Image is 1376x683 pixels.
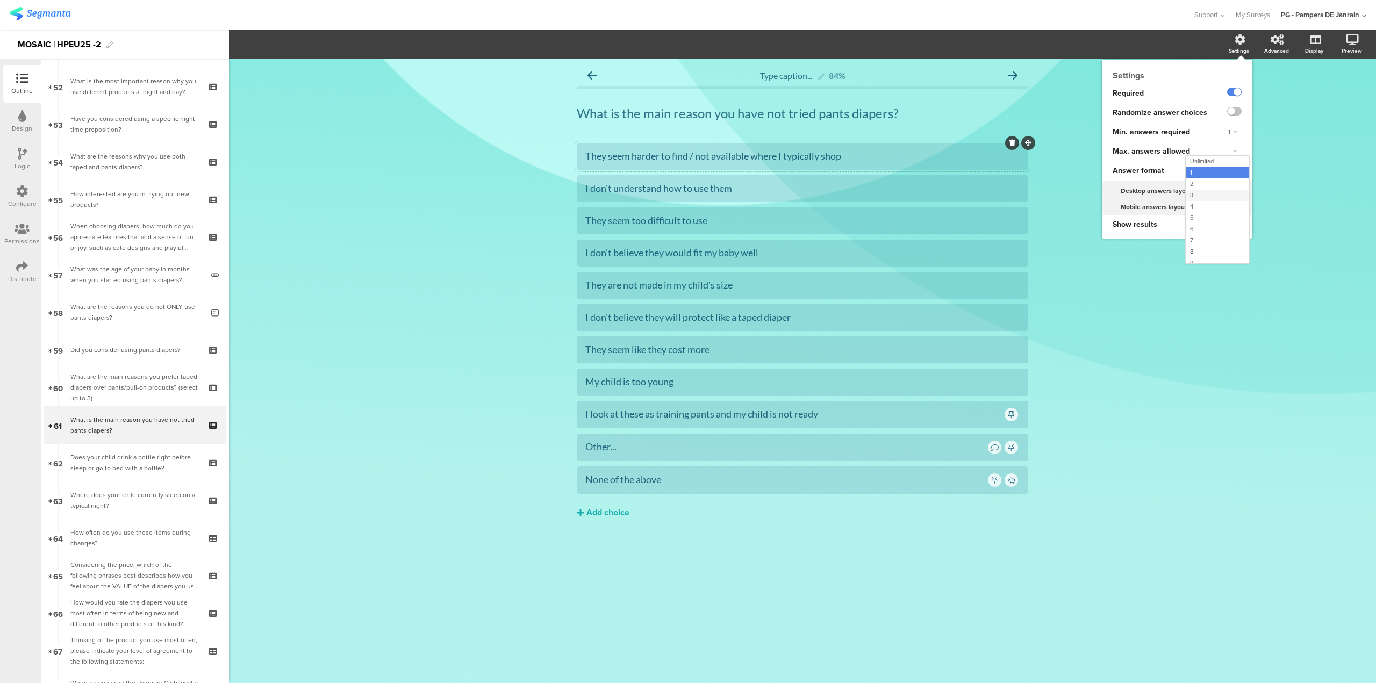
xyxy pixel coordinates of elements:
[53,607,63,619] span: 66
[70,113,199,135] div: Have you considered using a specific night time proposition?
[1194,10,1218,20] span: Support
[44,143,226,181] a: 54 What are the reasons why you use both taped and pants diapers?
[44,181,226,218] a: 55 How interested are you in trying out new products?
[10,7,70,20] img: segmanta logo
[70,301,203,323] div: What are the reasons you do not ONLY use pants diapers?
[8,199,37,209] div: Configure
[44,406,226,444] a: 61 What is the main reason you have not tried pants diapers?
[70,559,199,592] div: Considering the price, which of the following phrases best describes how you feel about the VALUE...
[585,343,1020,356] div: They seem like they cost more
[1113,126,1190,138] span: Min. answers required
[70,189,199,210] div: How interested are you in trying out new products?
[1121,186,1192,196] span: Desktop answers layout
[585,473,986,486] div: None of the above
[53,494,63,506] span: 63
[44,594,226,632] a: 66 How would you rate the diapers you use most often in terms of being new and different to other...
[18,36,101,53] div: MOSAIC | HPEU25 -2
[53,81,63,92] span: 52
[1102,69,1252,82] div: Settings
[1190,168,1192,177] span: 1
[585,376,1020,388] div: My child is too young
[8,274,37,284] div: Distribute
[53,306,63,318] span: 58
[1113,219,1157,230] span: Show results
[44,632,226,670] a: 67 Thinking of the product you use most often, please indicate your level of agreement to the fol...
[53,344,63,356] span: 59
[44,293,226,331] a: 58 What are the reasons you do not ONLY use pants diapers?
[829,70,845,81] div: 84%
[1342,47,1362,55] div: Preview
[15,161,30,171] div: Logic
[44,369,226,406] a: 60 What are the main reasons you prefer taped diapers over pants/pull-on products? (select up to 3)
[53,118,63,130] span: 53
[53,570,63,581] span: 65
[70,635,199,667] div: Thinking of the product you use most often, please indicate your level of agreement to the follow...
[54,419,62,431] span: 61
[53,532,63,544] span: 64
[70,527,199,549] div: How often do you use these items during changes?
[44,519,226,557] a: 64 How often do you use these items during changes?
[586,507,629,519] div: Add choice
[53,193,63,205] span: 55
[1190,191,1193,199] span: 3
[577,499,1028,526] button: Add choice
[577,105,1028,121] p: What is the main reason you have not tried pants diapers?
[44,481,226,519] a: 63 Where does your child currently sleep on a typical night?
[760,70,812,81] span: Type caption...
[70,221,199,253] div: When choosing diapers, how much do you appreciate features that add a sense of fun or joy, such a...
[1305,47,1323,55] div: Display
[585,441,986,453] div: Other...
[70,76,199,97] div: What is the most important reason why you use different products at night and day?
[1190,179,1193,188] span: 2
[1113,107,1207,118] span: Randomize answer choices
[1190,202,1193,211] span: 4
[1190,157,1214,166] span: Unlimited
[1190,247,1193,256] span: 8
[70,452,199,473] div: Does your child drink a bottle right before sleep or go to bed with a bottle?
[1113,165,1164,176] span: Answer format
[53,382,63,393] span: 60
[70,264,203,285] div: What was the age of your baby in months when you started using pants diapers?
[70,344,199,355] div: Did you consider using pants diapers?
[1264,47,1289,55] div: Advanced
[1228,127,1231,136] span: 1
[585,279,1020,291] div: They are not made in my child's size
[1229,47,1249,55] div: Settings
[1113,146,1190,157] span: Max. answers allowed
[53,269,62,281] span: 57
[53,457,63,469] span: 62
[44,68,226,105] a: 52 What is the most important reason why you use different products at night and day?
[44,256,226,293] a: 57 What was the age of your baby in months when you started using pants diapers?
[53,156,63,168] span: 54
[585,311,1020,323] div: I don't believe they will protect like a taped diaper
[53,645,62,657] span: 67
[1190,225,1194,233] span: 6
[585,408,1003,420] div: I look at these as training pants and my child is not ready
[44,218,226,256] a: 56 When choosing diapers, how much do you appreciate features that add a sense of fun or joy, suc...
[1121,202,1187,212] span: Mobile answers layout
[4,236,40,246] div: Permissions
[70,371,199,404] div: What are the main reasons you prefer taped diapers over pants/pull-on products? (select up to 3)
[44,557,226,594] a: 65 Considering the price, which of the following phrases best describes how you feel about the VA...
[1190,213,1193,222] span: 5
[44,105,226,143] a: 53 Have you considered using a specific night time proposition?
[70,151,199,172] div: What are the reasons why you use both taped and pants diapers?
[12,124,32,133] div: Design
[585,150,1020,162] div: They seem harder to find / not available where I typically shop
[70,490,199,511] div: Where does your child currently sleep on a typical night?
[70,414,199,436] div: What is the main reason you have not tried pants diapers?
[44,331,226,369] a: 59 Did you consider using pants diapers?
[1190,236,1193,245] span: 7
[53,231,63,243] span: 56
[11,86,33,96] div: Outline
[585,182,1020,195] div: I don't understand how to use them
[1281,10,1359,20] div: PG - Pampers DE Janrain
[1190,258,1194,267] span: 9
[585,214,1020,227] div: They seem too difficult to use
[44,444,226,481] a: 62 Does your child drink a bottle right before sleep or go to bed with a bottle?
[70,597,199,629] div: How would you rate the diapers you use most often in terms of being new and different to other pr...
[585,247,1020,259] div: I don't believe they would fit my baby well
[1113,88,1144,99] span: Required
